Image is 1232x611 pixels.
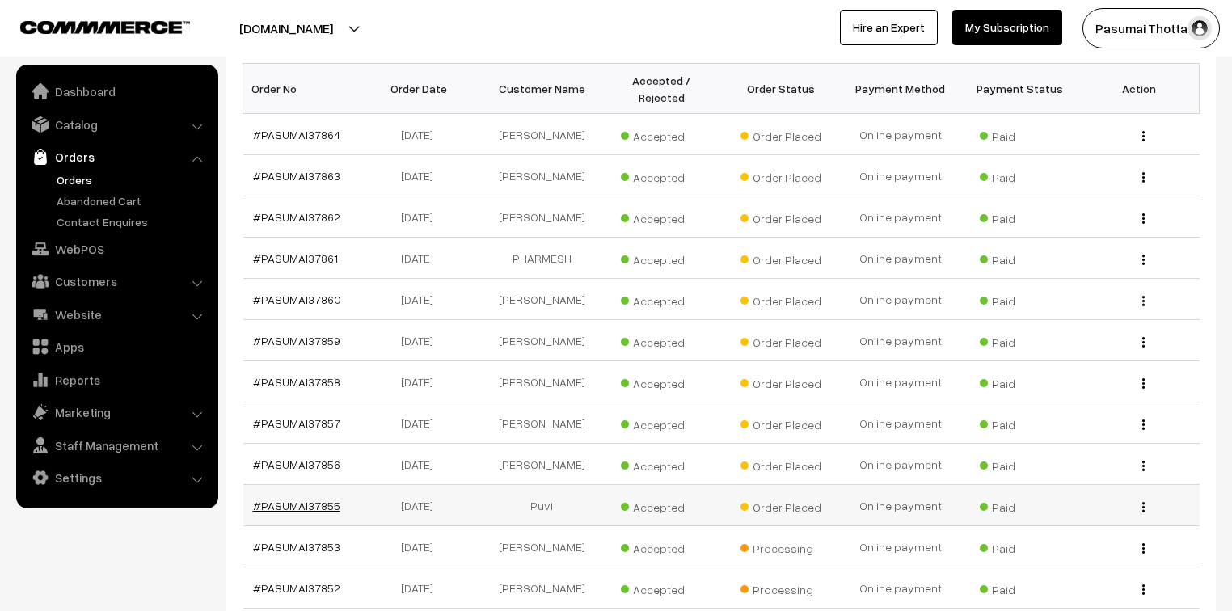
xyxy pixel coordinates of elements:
[740,495,821,516] span: Order Placed
[1142,255,1145,265] img: Menu
[841,64,960,114] th: Payment Method
[841,196,960,238] td: Online payment
[980,206,1061,227] span: Paid
[253,128,340,141] a: #PASUMAI37864
[362,567,482,609] td: [DATE]
[482,444,601,485] td: [PERSON_NAME]
[482,279,601,320] td: [PERSON_NAME]
[20,142,213,171] a: Orders
[841,279,960,320] td: Online payment
[253,293,341,306] a: #PASUMAI37860
[243,64,363,114] th: Order No
[362,114,482,155] td: [DATE]
[1142,172,1145,183] img: Menu
[482,485,601,526] td: Puvi
[1142,378,1145,389] img: Menu
[621,536,702,557] span: Accepted
[362,526,482,567] td: [DATE]
[721,64,841,114] th: Order Status
[740,206,821,227] span: Order Placed
[980,371,1061,392] span: Paid
[362,320,482,361] td: [DATE]
[621,412,702,433] span: Accepted
[20,431,213,460] a: Staff Management
[482,320,601,361] td: [PERSON_NAME]
[621,330,702,351] span: Accepted
[841,238,960,279] td: Online payment
[740,124,821,145] span: Order Placed
[253,457,340,471] a: #PASUMAI37856
[621,206,702,227] span: Accepted
[482,402,601,444] td: [PERSON_NAME]
[362,238,482,279] td: [DATE]
[20,398,213,427] a: Marketing
[183,8,390,48] button: [DOMAIN_NAME]
[20,110,213,139] a: Catalog
[482,361,601,402] td: [PERSON_NAME]
[740,453,821,474] span: Order Placed
[841,485,960,526] td: Online payment
[621,247,702,268] span: Accepted
[980,453,1061,474] span: Paid
[621,371,702,392] span: Accepted
[840,10,938,45] a: Hire an Expert
[253,581,340,595] a: #PASUMAI37852
[980,495,1061,516] span: Paid
[841,444,960,485] td: Online payment
[980,536,1061,557] span: Paid
[1142,584,1145,595] img: Menu
[952,10,1062,45] a: My Subscription
[20,234,213,263] a: WebPOS
[482,567,601,609] td: [PERSON_NAME]
[20,16,162,36] a: COMMMERCE
[482,64,601,114] th: Customer Name
[601,64,721,114] th: Accepted / Rejected
[980,577,1061,598] span: Paid
[482,114,601,155] td: [PERSON_NAME]
[362,196,482,238] td: [DATE]
[362,361,482,402] td: [DATE]
[960,64,1080,114] th: Payment Status
[980,165,1061,186] span: Paid
[20,332,213,361] a: Apps
[841,320,960,361] td: Online payment
[1142,502,1145,512] img: Menu
[841,155,960,196] td: Online payment
[1188,16,1212,40] img: user
[253,499,340,512] a: #PASUMAI37855
[362,155,482,196] td: [DATE]
[1082,8,1220,48] button: Pasumai Thotta…
[53,213,213,230] a: Contact Enquires
[740,165,821,186] span: Order Placed
[253,334,340,348] a: #PASUMAI37859
[740,577,821,598] span: Processing
[253,251,338,265] a: #PASUMAI37861
[740,412,821,433] span: Order Placed
[20,365,213,394] a: Reports
[253,416,340,430] a: #PASUMAI37857
[1142,543,1145,554] img: Menu
[621,124,702,145] span: Accepted
[362,402,482,444] td: [DATE]
[362,64,482,114] th: Order Date
[20,300,213,329] a: Website
[980,330,1061,351] span: Paid
[362,279,482,320] td: [DATE]
[841,402,960,444] td: Online payment
[482,155,601,196] td: [PERSON_NAME]
[1142,337,1145,348] img: Menu
[621,495,702,516] span: Accepted
[621,577,702,598] span: Accepted
[740,330,821,351] span: Order Placed
[253,169,340,183] a: #PASUMAI37863
[621,165,702,186] span: Accepted
[980,289,1061,310] span: Paid
[20,21,190,33] img: COMMMERCE
[482,196,601,238] td: [PERSON_NAME]
[621,289,702,310] span: Accepted
[841,361,960,402] td: Online payment
[740,247,821,268] span: Order Placed
[841,526,960,567] td: Online payment
[1142,296,1145,306] img: Menu
[841,567,960,609] td: Online payment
